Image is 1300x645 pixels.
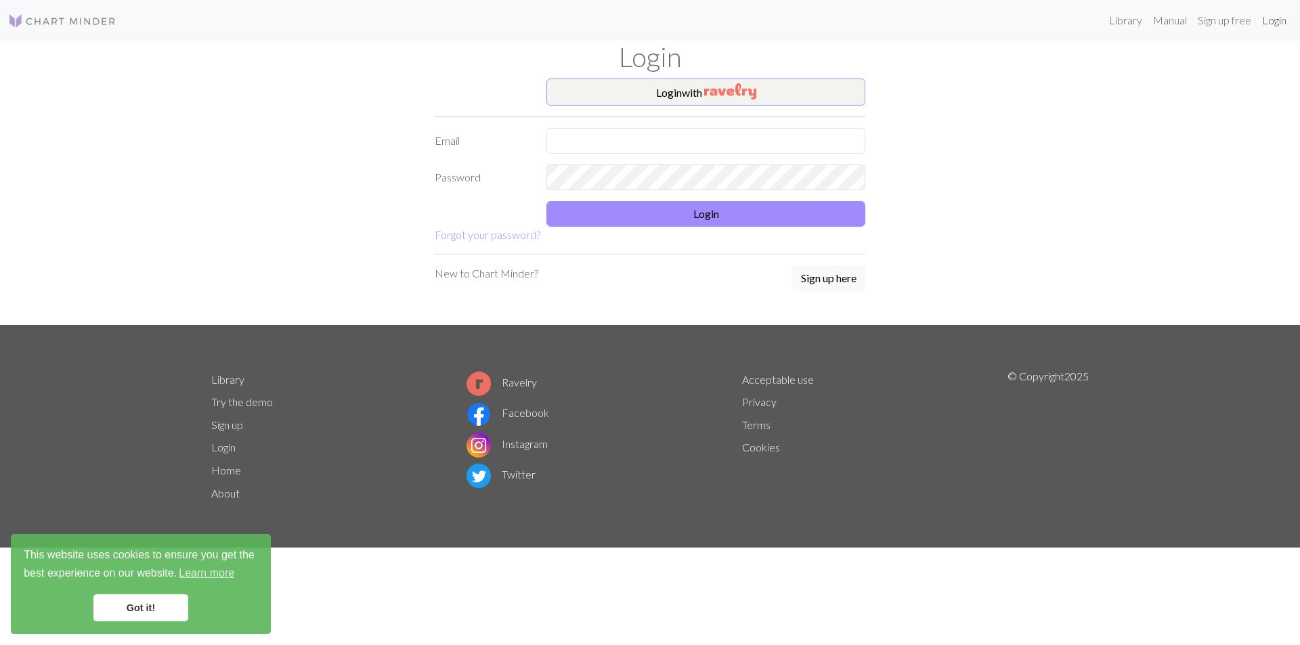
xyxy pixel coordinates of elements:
[211,464,241,476] a: Home
[742,441,780,453] a: Cookies
[8,13,116,29] img: Logo
[546,201,865,227] button: Login
[211,487,240,499] a: About
[93,594,188,621] a: dismiss cookie message
[467,437,548,450] a: Instagram
[467,406,549,419] a: Facebook
[792,265,865,291] button: Sign up here
[427,164,538,190] label: Password
[467,402,491,426] img: Facebook logo
[177,563,236,583] a: learn more about cookies
[435,265,538,282] p: New to Chart Minder?
[467,433,491,458] img: Instagram logo
[1007,368,1089,505] p: © Copyright 2025
[24,547,258,583] span: This website uses cookies to ensure you get the best experience on our website.
[1192,7,1257,34] a: Sign up free
[467,376,537,388] a: Ravelry
[742,395,777,408] a: Privacy
[211,418,243,431] a: Sign up
[435,228,540,241] a: Forgot your password?
[211,441,236,453] a: Login
[704,83,756,99] img: Ravelry
[1104,7,1148,34] a: Library
[1257,7,1292,34] a: Login
[1148,7,1192,34] a: Manual
[742,418,771,431] a: Terms
[11,534,271,634] div: cookieconsent
[211,395,273,408] a: Try the demo
[742,373,814,386] a: Acceptable use
[427,128,538,154] label: Email
[546,79,865,106] button: Loginwith
[203,41,1097,73] h1: Login
[467,468,536,481] a: Twitter
[467,464,491,488] img: Twitter logo
[467,372,491,396] img: Ravelry logo
[211,373,244,386] a: Library
[792,265,865,292] a: Sign up here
